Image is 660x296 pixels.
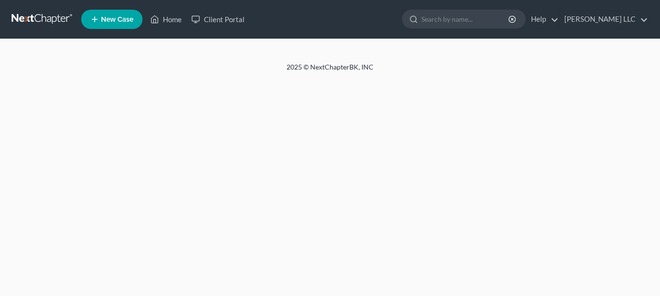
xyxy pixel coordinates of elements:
[526,11,559,28] a: Help
[187,11,249,28] a: Client Portal
[421,10,510,28] input: Search by name...
[101,16,133,23] span: New Case
[55,62,605,80] div: 2025 © NextChapterBK, INC
[145,11,187,28] a: Home
[560,11,648,28] a: [PERSON_NAME] LLC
